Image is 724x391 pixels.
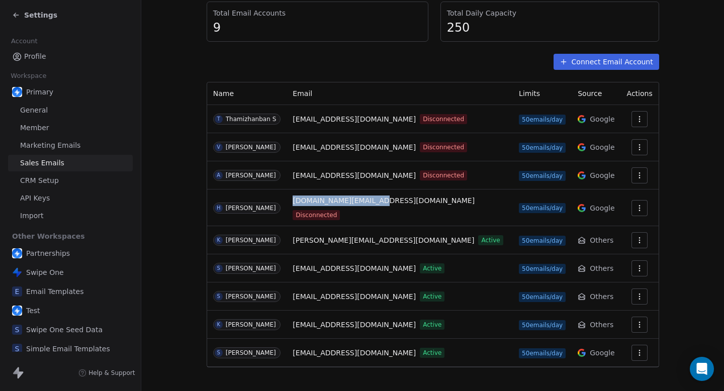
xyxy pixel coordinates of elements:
div: H [217,204,221,212]
span: 50 emails/day [519,348,566,358]
span: Disconnected [293,210,340,220]
span: S [12,344,22,354]
a: Sales Emails [8,155,133,171]
div: Thamizhanban S [226,116,277,123]
span: S [12,325,22,335]
span: 50 emails/day [519,236,566,246]
span: Settings [24,10,57,20]
span: Simple Email Templates [26,344,110,354]
span: API Keys [20,193,50,204]
span: CRM Setup [20,175,59,186]
span: 50 emails/day [519,292,566,302]
span: Account [7,34,42,49]
div: A [217,171,220,179]
a: Import [8,208,133,224]
span: E [12,286,22,297]
div: S [217,349,220,357]
span: Others [590,320,613,330]
span: Actions [627,89,653,97]
span: [EMAIL_ADDRESS][DOMAIN_NAME] [293,291,416,302]
a: General [8,102,133,119]
div: [PERSON_NAME] [226,172,276,179]
div: S [217,292,220,301]
span: Total Email Accounts [213,8,422,18]
span: Total Daily Capacity [447,8,653,18]
a: Member [8,120,133,136]
span: Member [20,123,49,133]
div: T [217,115,220,123]
span: 50 emails/day [519,203,566,213]
a: Profile [8,48,133,65]
span: Primary [26,87,53,97]
div: K [217,236,220,244]
span: Source [578,89,602,97]
span: [EMAIL_ADDRESS][DOMAIN_NAME] [293,320,416,330]
div: [PERSON_NAME] [226,144,276,151]
img: user_01J93QE9VH11XXZQZDP4TWZEES.jpg [12,87,22,97]
span: Name [213,89,234,97]
a: Settings [12,10,57,20]
span: Active [420,263,444,273]
a: Help & Support [78,369,135,377]
span: Active [478,235,503,245]
span: Email [293,89,312,97]
div: K [217,321,220,329]
span: Active [420,291,444,302]
span: Others [590,291,613,302]
div: [PERSON_NAME] [226,293,276,300]
span: [EMAIL_ADDRESS][DOMAIN_NAME] [293,142,416,153]
span: [EMAIL_ADDRESS][DOMAIN_NAME] [293,170,416,181]
span: Other Workspaces [8,228,89,244]
div: V [217,143,220,151]
button: Connect Email Account [554,54,659,70]
span: 50 emails/day [519,143,566,153]
span: Google [590,114,614,124]
div: Open Intercom Messenger [690,357,714,381]
img: user_01J93QE9VH11XXZQZDP4TWZEES.jpg [12,248,22,258]
span: [EMAIL_ADDRESS][DOMAIN_NAME] [293,263,416,274]
div: [PERSON_NAME] [226,205,276,212]
span: 50 emails/day [519,320,566,330]
a: CRM Setup [8,172,133,189]
span: Help & Support [88,369,135,377]
span: Active [420,348,444,358]
span: [EMAIL_ADDRESS][DOMAIN_NAME] [293,114,416,125]
span: Workspace [7,68,51,83]
span: 50 emails/day [519,264,566,274]
a: Marketing Emails [8,137,133,154]
span: Others [590,263,613,273]
span: 250 [447,20,653,35]
span: Disconnected [420,142,467,152]
span: 50 emails/day [519,115,566,125]
span: Partnerships [26,248,70,258]
div: [PERSON_NAME] [226,321,276,328]
span: Others [590,235,613,245]
img: swipeone-app-icon.png [12,267,22,277]
span: 50 emails/day [519,171,566,181]
span: [EMAIL_ADDRESS][DOMAIN_NAME] [293,348,416,358]
span: Google [590,348,614,358]
span: Limits [519,89,540,97]
span: Swipe One [26,267,64,277]
span: Active [420,320,444,330]
span: [PERSON_NAME][EMAIL_ADDRESS][DOMAIN_NAME] [293,235,474,246]
div: S [217,264,220,272]
span: Swipe One Seed Data [26,325,103,335]
span: General [20,105,48,116]
div: [PERSON_NAME] [226,237,276,244]
span: Disconnected [420,114,467,124]
span: [DOMAIN_NAME][EMAIL_ADDRESS][DOMAIN_NAME] [293,195,475,206]
div: [PERSON_NAME] [226,265,276,272]
span: Test [26,306,40,316]
span: Import [20,211,43,221]
span: Profile [24,51,46,62]
span: Google [590,142,614,152]
a: API Keys [8,190,133,207]
div: [PERSON_NAME] [226,349,276,356]
span: Sales Emails [20,158,64,168]
span: Marketing Emails [20,140,80,151]
span: Disconnected [420,170,467,180]
img: user_01J93QE9VH11XXZQZDP4TWZEES.jpg [12,306,22,316]
span: 9 [213,20,422,35]
span: Google [590,170,614,180]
